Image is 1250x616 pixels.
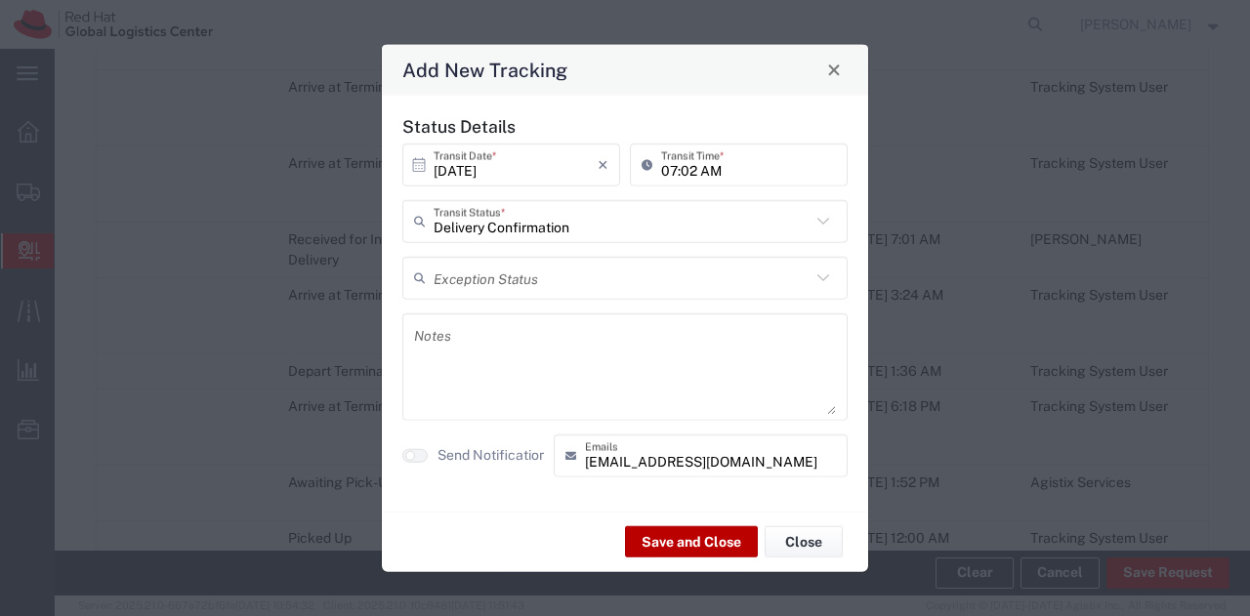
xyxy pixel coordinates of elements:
[598,148,608,180] i: ×
[437,445,544,466] agx-label: Send Notification
[402,115,848,136] h5: Status Details
[625,526,758,557] button: Save and Close
[820,56,848,83] button: Close
[402,56,567,84] h4: Add New Tracking
[437,445,547,466] label: Send Notification
[765,526,843,557] button: Close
